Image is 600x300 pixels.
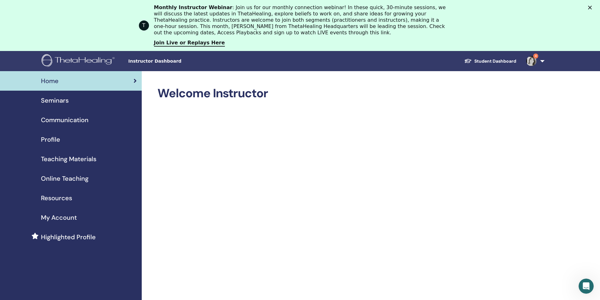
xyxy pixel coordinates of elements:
[41,154,96,164] span: Teaching Materials
[128,58,223,65] span: Instructor Dashboard
[139,20,149,31] div: Profile image for ThetaHealing
[41,213,77,222] span: My Account
[154,4,232,10] b: Monthly Instructor Webinar
[157,86,535,101] h2: Welcome Instructor
[41,115,89,125] span: Communication
[464,58,472,64] img: graduation-cap-white.svg
[41,76,59,86] span: Home
[154,40,225,47] a: Join Live or Replays Here
[41,96,69,105] span: Seminars
[41,193,72,203] span: Resources
[533,54,538,59] span: 4
[41,135,60,144] span: Profile
[42,54,117,68] img: logo.png
[526,56,536,66] img: default.jpg
[588,6,594,9] div: Close
[521,51,547,71] a: 4
[41,232,96,242] span: Highlighted Profile
[41,174,89,183] span: Online Teaching
[459,55,521,67] a: Student Dashboard
[154,4,451,36] div: : Join us for our monthly connection webinar! In these quick, 30-minute sessions, we will discuss...
[579,279,594,294] iframe: Intercom live chat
